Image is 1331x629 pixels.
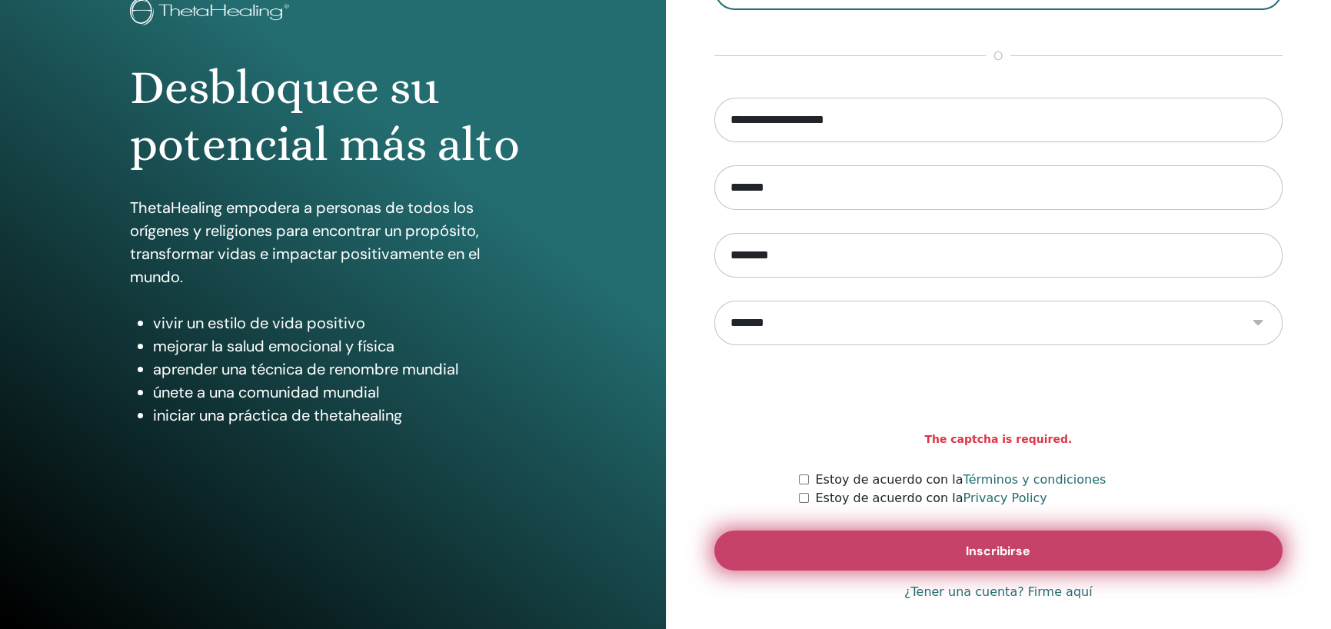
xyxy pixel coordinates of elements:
[815,471,1106,489] label: Estoy de acuerdo con la
[714,531,1283,571] button: Inscribirse
[130,196,535,288] p: ThetaHealing empodera a personas de todos los orígenes y religiones para encontrar un propósito, ...
[153,334,535,358] li: mejorar la salud emocional y física
[986,47,1010,65] span: o
[963,491,1047,505] a: Privacy Policy
[881,368,1115,428] iframe: reCAPTCHA
[904,583,1093,601] a: ¿Tener una cuenta? Firme aquí
[966,543,1030,559] span: Inscribirse
[153,358,535,381] li: aprender una técnica de renombre mundial
[963,472,1106,487] a: Términos y condiciones
[153,381,535,404] li: únete a una comunidad mundial
[924,431,1072,448] strong: The captcha is required.
[130,59,535,174] h1: Desbloquee su potencial más alto
[153,311,535,334] li: vivir un estilo de vida positivo
[153,404,535,427] li: iniciar una práctica de thetahealing
[815,489,1046,508] label: Estoy de acuerdo con la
